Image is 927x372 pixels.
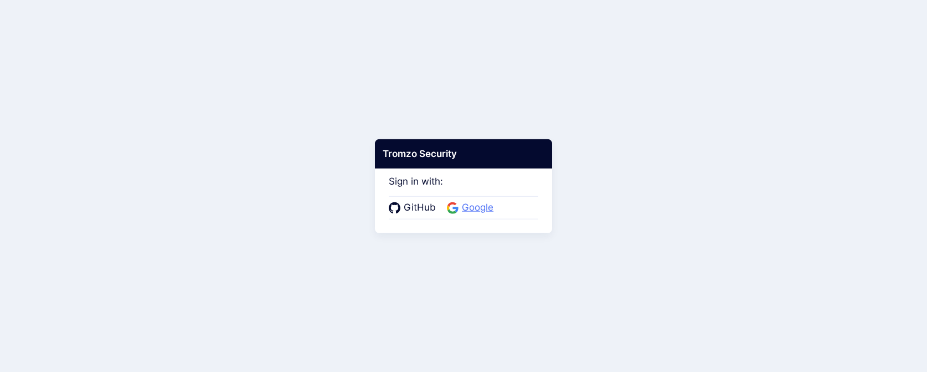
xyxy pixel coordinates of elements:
[389,201,439,215] a: GitHub
[400,201,439,215] span: GitHub
[447,201,497,215] a: Google
[459,201,497,215] span: Google
[389,160,538,219] div: Sign in with:
[375,139,552,169] div: Tromzo Security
